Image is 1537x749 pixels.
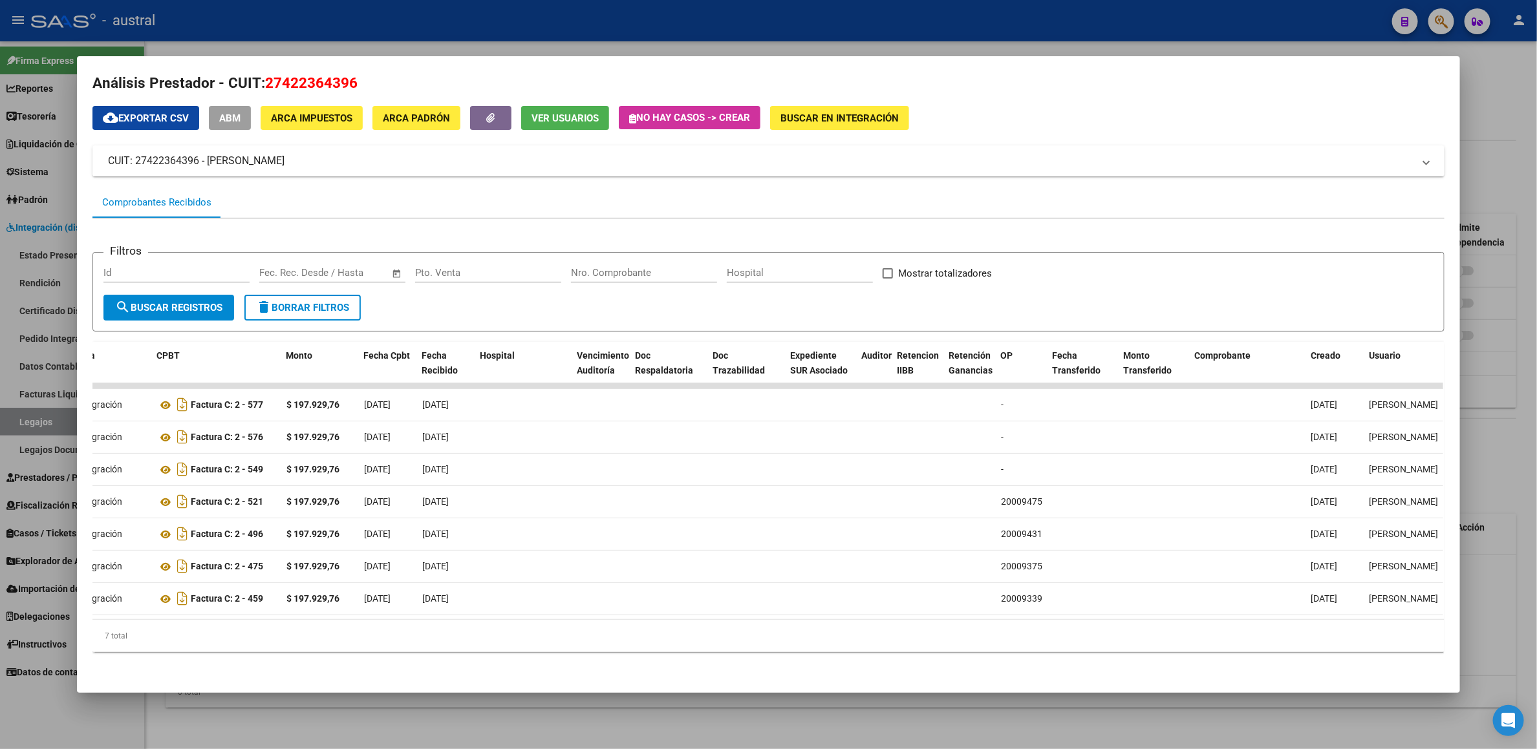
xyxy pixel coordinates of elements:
span: OP [1000,350,1013,361]
button: Exportar CSV [92,106,199,130]
span: Monto [286,350,312,361]
span: [DATE] [364,464,391,474]
input: Start date [259,267,301,279]
span: [DATE] [422,529,449,539]
span: ABM [219,112,241,124]
i: Descargar documento [174,556,191,576]
span: Integración [76,529,122,539]
span: Retencion IIBB [897,350,939,375]
span: [PERSON_NAME] [1370,496,1439,507]
button: No hay casos -> Crear [619,106,760,129]
span: Buscar en Integración [780,112,899,124]
span: [DATE] [364,399,391,410]
span: [DATE] [422,399,449,410]
span: [DATE] [422,561,449,571]
span: [DATE] [364,593,391,604]
span: Ver Usuarios [532,112,599,124]
span: Fecha Recibido [422,350,458,375]
button: ARCA Impuestos [261,106,363,130]
span: [PERSON_NAME] [1370,593,1439,604]
span: Fecha Cpbt [363,350,410,361]
datatable-header-cell: Doc Trazabilidad [707,342,785,399]
i: Descargar documento [174,394,191,415]
strong: Factura C: 2 - 549 [191,465,263,475]
mat-icon: delete [256,299,272,315]
button: Buscar Registros [103,295,234,321]
span: Vencimiento Auditoría [577,350,629,375]
span: Comprobante [1194,350,1251,361]
datatable-header-cell: Creado [1306,342,1364,399]
i: Descargar documento [174,588,191,609]
span: Creado [1311,350,1340,361]
span: Expediente SUR Asociado [790,350,848,375]
span: Integración [76,399,122,410]
datatable-header-cell: CPBT [151,342,281,399]
strong: Factura C: 2 - 496 [191,529,263,540]
span: Integración [76,464,122,474]
span: [DATE] [364,561,391,571]
span: [DATE] [1311,496,1338,507]
span: [PERSON_NAME] [1370,432,1439,442]
span: [DATE] [1311,432,1338,442]
span: - [1001,432,1004,442]
span: Usuario [1369,350,1401,361]
span: 27422364396 [265,74,358,91]
datatable-header-cell: Fecha Cpbt [358,342,416,399]
strong: $ 197.929,76 [286,399,339,410]
div: Comprobantes Recibidos [102,195,211,210]
datatable-header-cell: Doc Respaldatoria [630,342,707,399]
div: 7 total [92,620,1445,652]
strong: $ 197.929,76 [286,529,339,539]
span: 2000937543 [1001,561,1053,571]
datatable-header-cell: Retencion IIBB [892,342,943,399]
input: End date [313,267,376,279]
span: [DATE] [364,432,391,442]
h2: Análisis Prestador - CUIT: [92,72,1445,94]
span: - [1001,464,1004,474]
span: [DATE] [1311,464,1338,474]
strong: $ 197.929,76 [286,496,339,507]
span: Hospital [480,350,515,361]
span: 20009339 [1001,593,1042,604]
i: Descargar documento [174,459,191,480]
span: [PERSON_NAME] [1370,561,1439,571]
span: [DATE] [1311,529,1338,539]
span: [DATE] [1311,561,1338,571]
span: [DATE] [422,432,449,442]
strong: Factura C: 2 - 475 [191,562,263,572]
strong: $ 197.929,76 [286,561,339,571]
span: 2000947573 [1001,496,1053,507]
mat-expansion-panel-header: CUIT: 27422364396 - [PERSON_NAME] [92,145,1445,176]
mat-icon: cloud_download [103,110,118,125]
strong: $ 197.929,76 [286,593,339,604]
strong: Factura C: 2 - 576 [191,432,263,443]
datatable-header-cell: Monto Transferido [1118,342,1189,399]
i: Descargar documento [174,427,191,447]
span: Doc Respaldatoria [635,350,693,375]
span: Doc Trazabilidad [713,350,765,375]
span: - [1001,399,1004,410]
strong: Factura C: 2 - 459 [191,594,263,604]
mat-icon: search [115,299,131,315]
span: [DATE] [422,464,449,474]
span: [PERSON_NAME] [1370,529,1439,539]
span: Monto Transferido [1123,350,1172,375]
datatable-header-cell: Auditoria [856,342,892,399]
datatable-header-cell: Fecha Transferido [1047,342,1118,399]
span: 2000943117 [1001,529,1053,539]
datatable-header-cell: Fecha Recibido [416,342,475,399]
div: Open Intercom Messenger [1493,705,1524,736]
datatable-header-cell: OP [995,342,1047,399]
datatable-header-cell: Retención Ganancias [943,342,995,399]
span: Integración [76,432,122,442]
span: Integración [76,496,122,507]
datatable-header-cell: Area [70,342,151,399]
i: Descargar documento [174,523,191,544]
span: Borrar Filtros [256,302,349,313]
button: Buscar en Integración [770,106,909,130]
span: ARCA Padrón [383,112,450,124]
strong: $ 197.929,76 [286,432,339,442]
span: [PERSON_NAME] [1370,464,1439,474]
span: No hay casos -> Crear [629,112,750,123]
span: Integración [76,561,122,571]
